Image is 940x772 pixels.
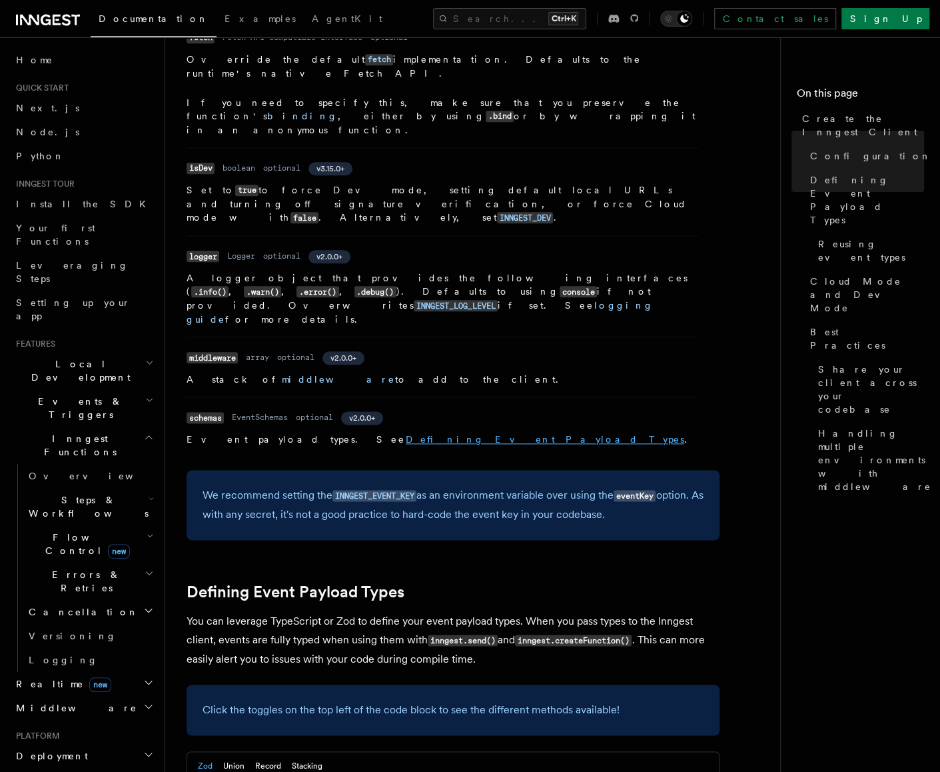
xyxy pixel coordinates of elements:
[91,4,217,37] a: Documentation
[11,427,157,464] button: Inngest Functions
[187,373,698,386] p: A stack of to add to the client.
[810,149,931,163] span: Configuration
[296,412,333,423] dd: optional
[16,199,154,209] span: Install the SDK
[11,291,157,328] a: Setting up your app
[23,531,147,557] span: Flow Control
[203,486,704,524] p: We recommend setting the as an environment variable over using the option. As with any secret, it...
[797,107,924,144] a: Create the Inngest Client
[187,251,219,262] code: logger
[11,352,157,389] button: Local Development
[11,701,137,715] span: Middleware
[805,320,924,357] a: Best Practices
[11,672,157,696] button: Realtimenew
[316,251,342,262] span: v2.0.0+
[16,151,65,161] span: Python
[818,427,931,493] span: Handling multiple environments with middleware
[108,544,130,559] span: new
[89,677,111,692] span: new
[810,325,924,352] span: Best Practices
[548,12,578,25] kbd: Ctrl+K
[246,352,269,363] dd: array
[267,111,338,121] a: binding
[29,471,166,481] span: Overview
[11,83,69,93] span: Quick start
[714,8,836,29] a: Contact sales
[11,696,157,720] button: Middleware
[11,192,157,216] a: Install the SDK
[11,432,144,459] span: Inngest Functions
[330,353,356,363] span: v2.0.0+
[16,53,53,67] span: Home
[187,300,654,325] a: logging guide
[290,212,318,223] code: false
[23,464,157,488] a: Overview
[11,389,157,427] button: Events & Triggers
[16,223,95,247] span: Your first Functions
[187,612,719,669] p: You can leverage TypeScript or Zod to define your event payload types. When you pass types to the...
[428,635,498,646] code: inngest.send()
[486,111,514,122] code: .bind
[187,96,698,137] p: If you need to specify this, make sure that you preserve the function's , either by using or by w...
[23,568,145,595] span: Errors & Retries
[810,275,924,315] span: Cloud Mode and Dev Mode
[23,624,157,648] a: Versioning
[797,85,924,107] h4: On this page
[805,168,924,232] a: Defining Event Payload Types
[11,253,157,291] a: Leveraging Steps
[227,251,255,261] dd: Logger
[23,648,157,672] a: Logging
[810,173,924,227] span: Defining Event Payload Types
[187,412,224,423] code: schemas
[23,493,149,520] span: Steps & Workflows
[23,600,157,624] button: Cancellation
[660,11,692,27] button: Toggle dark mode
[560,286,597,297] code: console
[332,489,416,501] a: INNGEST_EVENT_KEY
[187,271,698,326] p: A logger object that provides the following interfaces ( , , , ). Defaults to using if not provid...
[11,179,75,189] span: Inngest tour
[11,48,157,72] a: Home
[187,352,238,363] code: middleware
[187,433,698,446] p: Event payload types. See .
[16,103,79,113] span: Next.js
[365,54,393,65] a: fetch
[332,490,416,501] code: INNGEST_EVENT_KEY
[11,357,145,384] span: Local Development
[11,144,157,168] a: Python
[263,251,300,261] dd: optional
[29,631,117,641] span: Versioning
[11,216,157,253] a: Your first Functions
[304,4,390,36] a: AgentKit
[433,8,586,29] button: Search...Ctrl+K
[614,490,656,501] code: eventKey
[191,286,229,297] code: .info()
[11,464,157,672] div: Inngest Functions
[11,731,60,741] span: Platform
[818,363,924,416] span: Share your client across your codebase
[187,183,698,225] p: Set to to force Dev mode, setting default local URLs and turning off signature verification, or f...
[187,163,215,174] code: isDev
[244,286,281,297] code: .warn()
[805,144,924,168] a: Configuration
[282,374,395,385] a: middleware
[515,635,632,646] code: inngest.createFunction()
[818,237,924,264] span: Reusing event types
[841,8,929,29] a: Sign Up
[813,357,924,421] a: Share your client across your codebase
[497,212,553,223] a: INNGEST_DEV
[414,300,498,311] a: INNGEST_LOG_LEVEL
[29,655,98,665] span: Logging
[406,434,684,445] a: Defining Event Payload Types
[223,163,255,173] dd: boolean
[16,260,129,284] span: Leveraging Steps
[187,53,698,80] p: Override the default implementation. Defaults to the runtime's native Fetch API.
[805,269,924,320] a: Cloud Mode and Dev Mode
[277,352,314,363] dd: optional
[99,13,209,24] span: Documentation
[354,286,396,297] code: .debug()
[23,563,157,600] button: Errors & Retries
[11,677,111,691] span: Realtime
